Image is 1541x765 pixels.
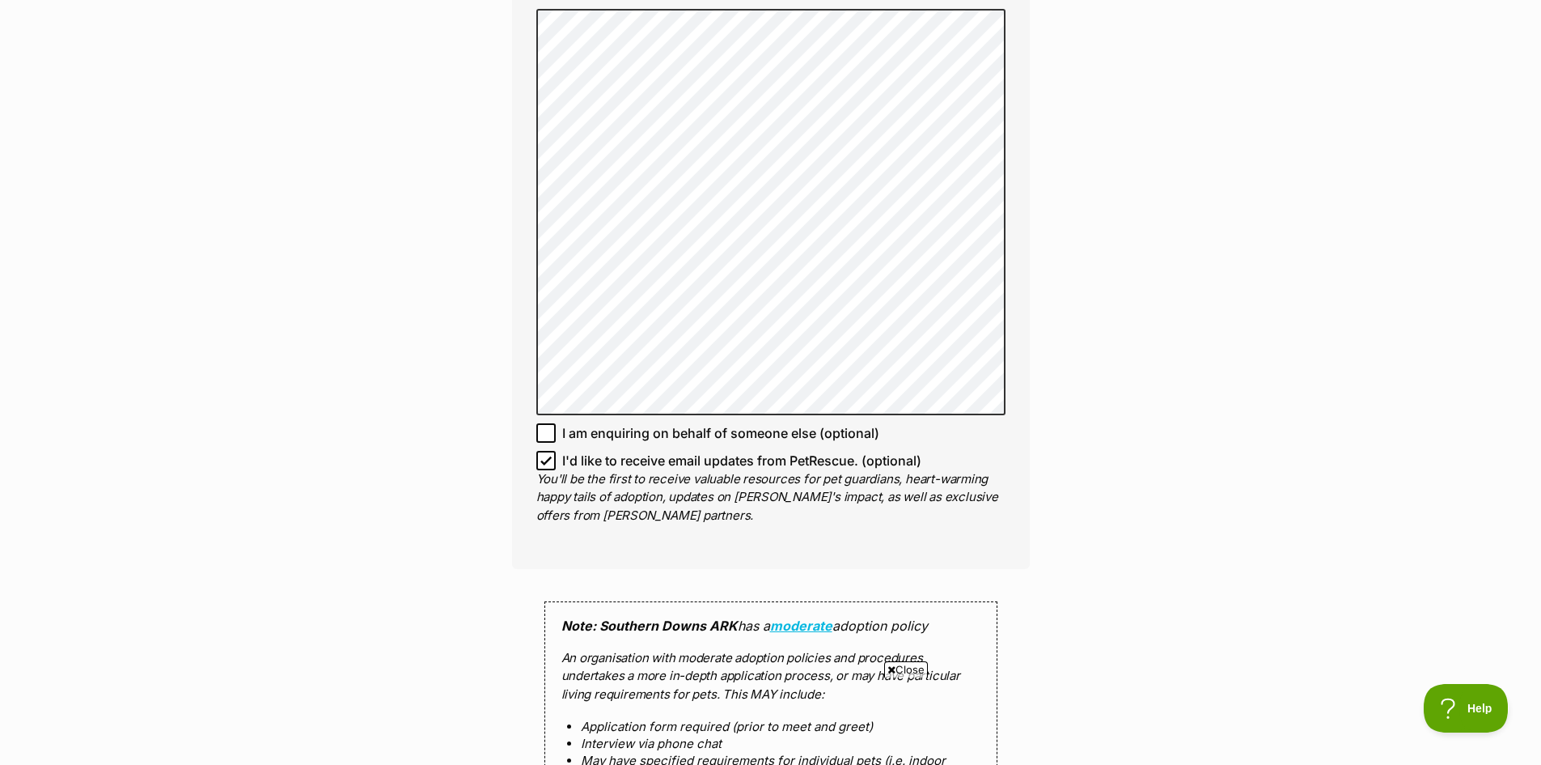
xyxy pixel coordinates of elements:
p: You'll be the first to receive valuable resources for pet guardians, heart-warming happy tails of... [536,470,1005,525]
iframe: Help Scout Beacon - Open [1424,684,1509,733]
p: An organisation with moderate adoption policies and procedures undertakes a more in-depth applica... [561,649,980,704]
a: moderate [770,618,832,634]
span: I'd like to receive email updates from PetRescue. (optional) [562,451,921,470]
strong: Note: Southern Downs ARK [561,618,738,634]
span: I am enquiring on behalf of someone else (optional) [562,423,879,443]
span: Close [884,661,928,678]
iframe: Advertisement [379,684,1163,757]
